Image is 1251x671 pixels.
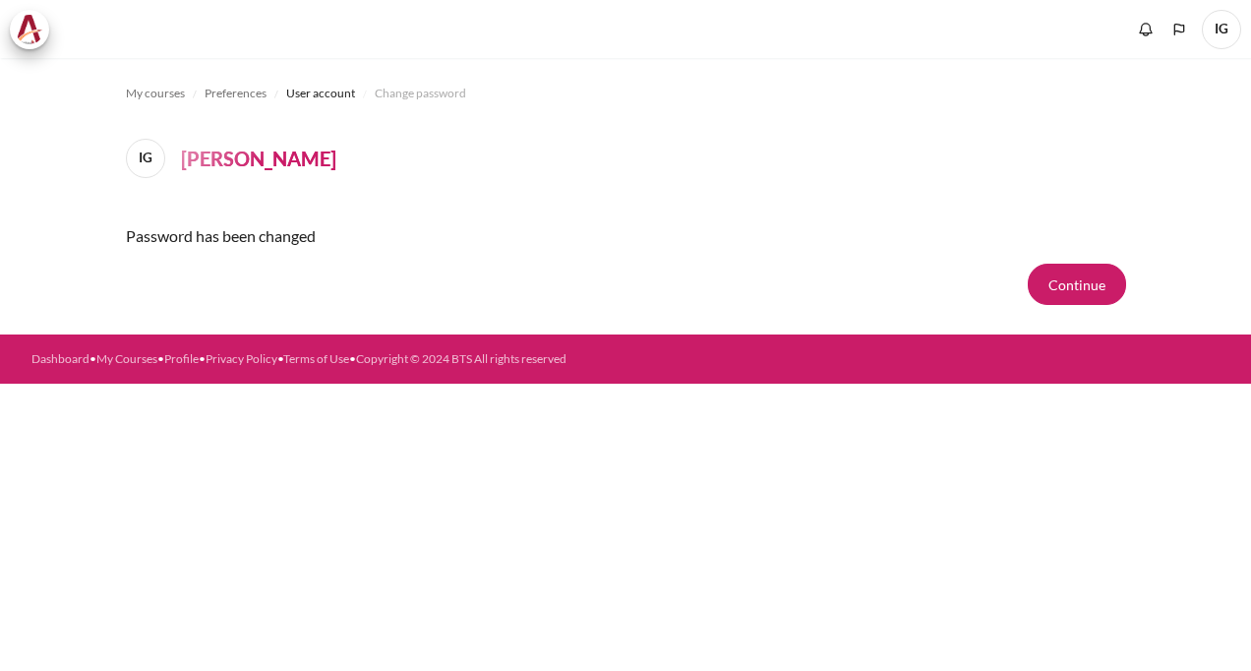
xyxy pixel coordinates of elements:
a: Copyright © 2024 BTS All rights reserved [356,351,566,366]
a: IG [126,139,173,178]
a: My Courses [96,351,157,366]
a: Preferences [205,82,267,105]
h4: [PERSON_NAME] [181,144,336,173]
button: Languages [1164,15,1194,44]
a: Architeck Architeck [10,10,59,49]
nav: Navigation bar [126,78,1126,109]
img: Architeck [16,15,43,44]
span: Preferences [205,85,267,102]
div: • • • • • [31,350,685,368]
div: Password has been changed [126,209,1126,264]
a: Change password [375,82,466,105]
span: Change password [375,85,466,102]
div: Show notification window with no new notifications [1131,15,1161,44]
button: Continue [1028,264,1126,305]
a: My courses [126,82,185,105]
a: Privacy Policy [206,351,277,366]
span: My courses [126,85,185,102]
span: IG [126,139,165,178]
a: Dashboard [31,351,89,366]
span: User account [286,85,355,102]
span: IG [1202,10,1241,49]
a: User menu [1202,10,1241,49]
a: Profile [164,351,199,366]
a: Terms of Use [283,351,349,366]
